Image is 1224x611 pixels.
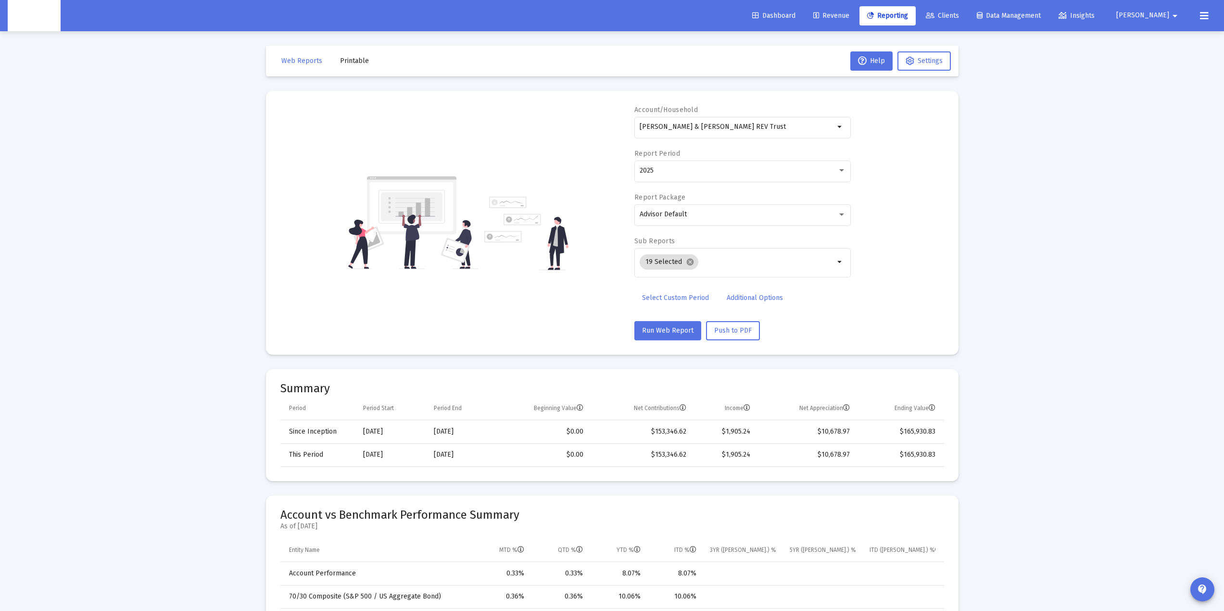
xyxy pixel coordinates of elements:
td: Since Inception [280,420,356,443]
button: Push to PDF [706,321,760,340]
div: ITD % [674,546,696,554]
span: Printable [340,57,369,65]
td: $10,678.97 [757,420,857,443]
span: Settings [918,57,943,65]
mat-icon: arrow_drop_down [834,121,846,133]
div: Beginning Value [534,404,583,412]
a: Data Management [969,6,1048,25]
div: Period [289,404,306,412]
div: Data grid [280,397,944,467]
td: Column Ending Value [857,397,944,420]
img: Dashboard [15,6,53,25]
button: Help [850,51,893,71]
div: 10.06% [596,592,641,601]
mat-card-title: Summary [280,384,944,393]
div: 0.33% [478,569,524,578]
div: Net Contributions [634,404,686,412]
label: Sub Reports [634,237,675,245]
label: Report Period [634,150,680,158]
td: Column 3YR (Ann.) % [703,539,783,562]
td: Column Period Start [356,397,427,420]
span: Advisor Default [640,210,687,218]
a: Clients [918,6,967,25]
div: Data grid [280,539,944,609]
div: Entity Name [289,546,320,554]
span: Reporting [867,12,908,20]
mat-icon: cancel [686,258,694,266]
div: [DATE] [434,450,487,460]
div: MTD % [499,546,524,554]
div: 10.06% [654,592,696,601]
mat-chip-list: Selection [640,252,834,272]
td: Column Net Appreciation [757,397,857,420]
span: Additional Options [727,294,783,302]
td: $165,930.83 [857,443,944,466]
div: ITD ([PERSON_NAME].) % [870,546,935,554]
td: Column Net Contributions [590,397,693,420]
div: Income [725,404,750,412]
td: Column ITD % [647,539,703,562]
div: [DATE] [363,450,420,460]
div: 0.33% [538,569,583,578]
div: 0.36% [538,592,583,601]
div: 8.07% [596,569,641,578]
td: Column QTD % [531,539,590,562]
td: Column YTD % [590,539,647,562]
td: 70/30 Composite (S&P 500 / US Aggregate Bond) [280,585,472,608]
td: Column Period [280,397,356,420]
span: 2025 [640,166,654,175]
span: Account vs Benchmark Performance Summary [280,508,519,522]
div: Period End [434,404,462,412]
div: Period Start [363,404,394,412]
span: Insights [1059,12,1095,20]
div: YTD % [617,546,641,554]
label: Account/Household [634,106,698,114]
div: QTD % [558,546,583,554]
div: [DATE] [434,427,487,436]
button: Settings [897,51,951,71]
td: $0.00 [494,443,590,466]
td: $153,346.62 [590,443,693,466]
mat-icon: arrow_drop_down [834,256,846,268]
td: $153,346.62 [590,420,693,443]
td: Account Performance [280,562,472,585]
input: Search or select an account or household [640,123,834,131]
td: $1,905.24 [693,420,757,443]
label: Report Package [634,193,685,201]
div: 0.36% [478,592,524,601]
td: $1,905.24 [693,443,757,466]
a: Dashboard [744,6,803,25]
td: $10,678.97 [757,443,857,466]
span: [PERSON_NAME] [1116,12,1169,20]
mat-chip: 19 Selected [640,254,698,270]
mat-card-subtitle: As of [DATE] [280,522,519,531]
div: 8.07% [654,569,696,578]
mat-icon: arrow_drop_down [1169,6,1181,25]
td: Column 5YR (Ann.) % [783,539,863,562]
div: 5YR ([PERSON_NAME].) % [790,546,856,554]
td: Column Period End [427,397,494,420]
div: Net Appreciation [799,404,850,412]
a: Insights [1051,6,1102,25]
img: reporting [346,175,479,270]
a: Revenue [806,6,857,25]
td: Column Entity Name [280,539,472,562]
span: Revenue [813,12,849,20]
img: reporting-alt [484,197,568,270]
td: Column Income [693,397,757,420]
span: Clients [926,12,959,20]
td: Column MTD % [471,539,531,562]
a: Reporting [859,6,916,25]
td: Column Beginning Value [494,397,590,420]
mat-icon: contact_support [1197,584,1208,595]
div: [DATE] [363,427,420,436]
span: Web Reports [281,57,322,65]
span: Dashboard [752,12,795,20]
span: Data Management [977,12,1041,20]
td: Column ITD (Ann.) % [863,539,944,562]
td: $0.00 [494,420,590,443]
td: $165,930.83 [857,420,944,443]
button: Web Reports [274,51,330,71]
div: Ending Value [895,404,935,412]
td: This Period [280,443,356,466]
